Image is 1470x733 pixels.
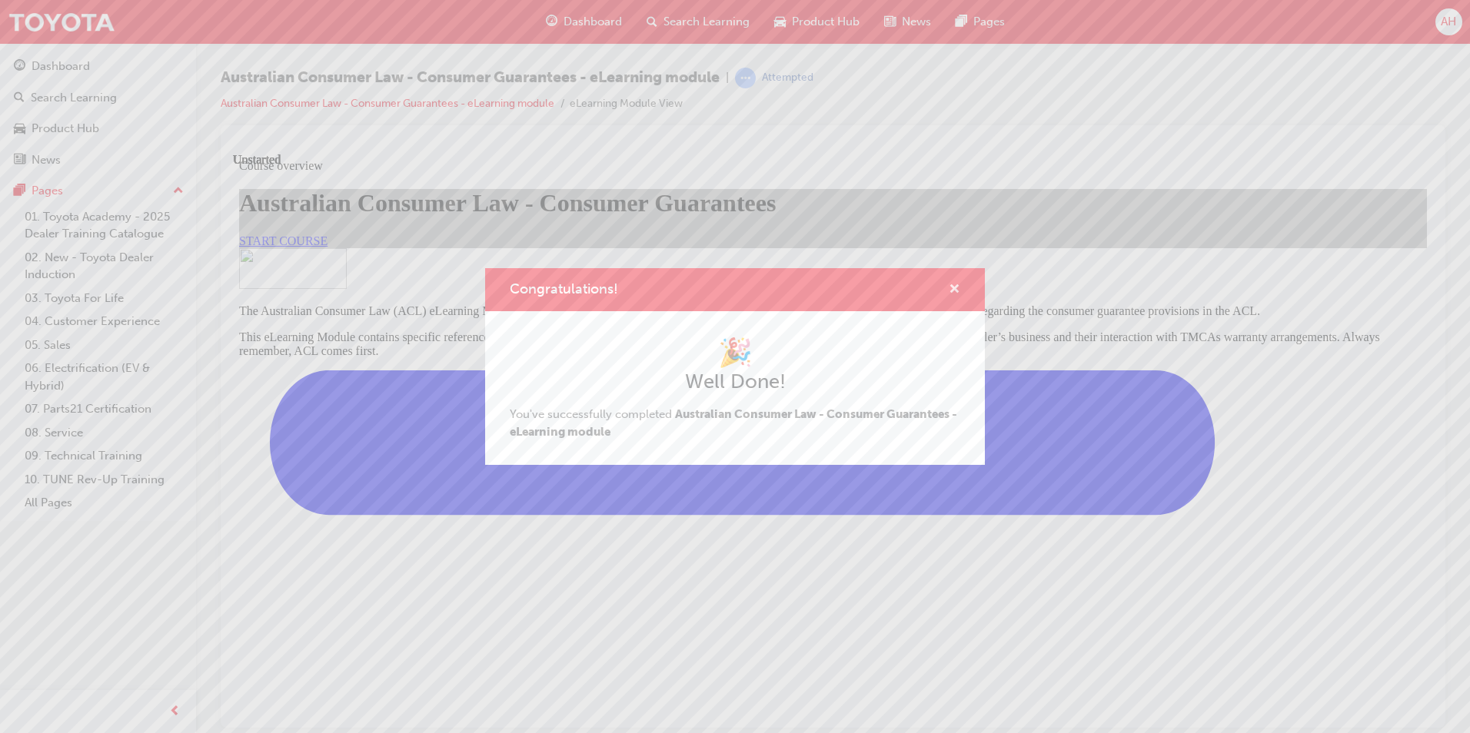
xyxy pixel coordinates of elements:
[6,177,1194,205] p: This eLearning Module contains specific references to the consumer guarantees and practical guida...
[510,336,960,370] h1: 🎉
[510,370,960,394] h2: Well Done!
[6,81,95,95] a: START COURSE
[6,36,1194,65] h1: Australian Consumer Law - Consumer Guarantees
[510,280,618,297] span: Congratulations!
[949,280,960,300] button: cross-icon
[6,6,90,19] span: Course overview
[6,151,1194,165] p: The Australian Consumer Law (ACL) eLearning Module is a key part of Toyota’s compliance program f...
[949,284,960,297] span: cross-icon
[485,268,985,466] div: Congratulations!
[510,407,957,439] span: Australian Consumer Law - Consumer Guarantees - eLearning module
[510,407,957,439] span: You've successfully completed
